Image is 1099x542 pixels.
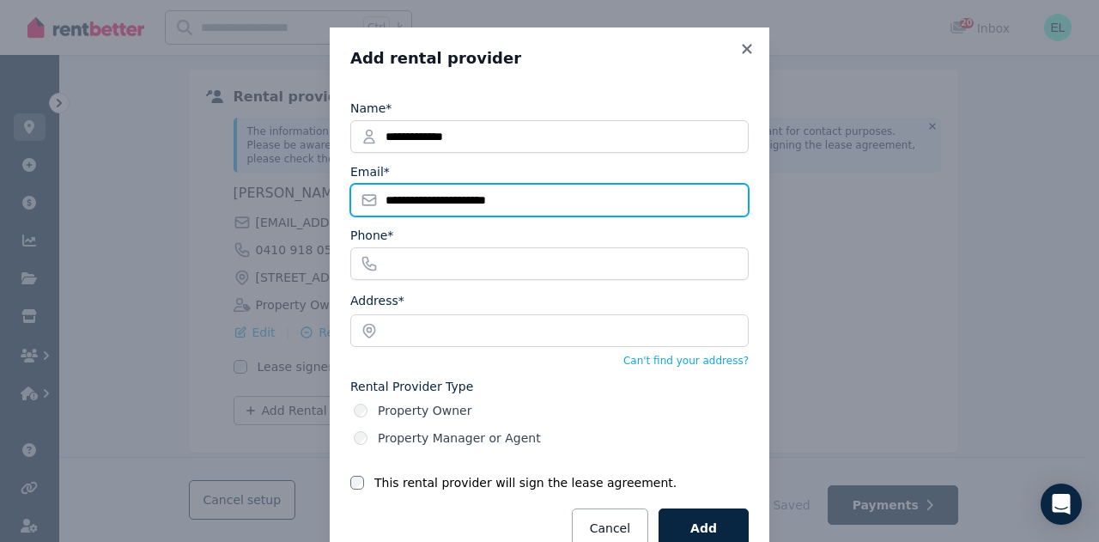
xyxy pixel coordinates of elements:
label: Property Manager or Agent [378,429,541,447]
label: Name* [350,100,392,117]
label: Phone* [350,227,393,244]
label: This rental provider will sign the lease agreement. [374,474,677,491]
h3: Add rental provider [350,48,749,69]
button: Can't find your address? [623,354,749,368]
label: Address* [350,294,404,308]
label: Rental Provider Type [350,378,749,395]
label: Property Owner [378,402,471,419]
div: Open Intercom Messenger [1041,484,1082,525]
label: Email* [350,163,390,180]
